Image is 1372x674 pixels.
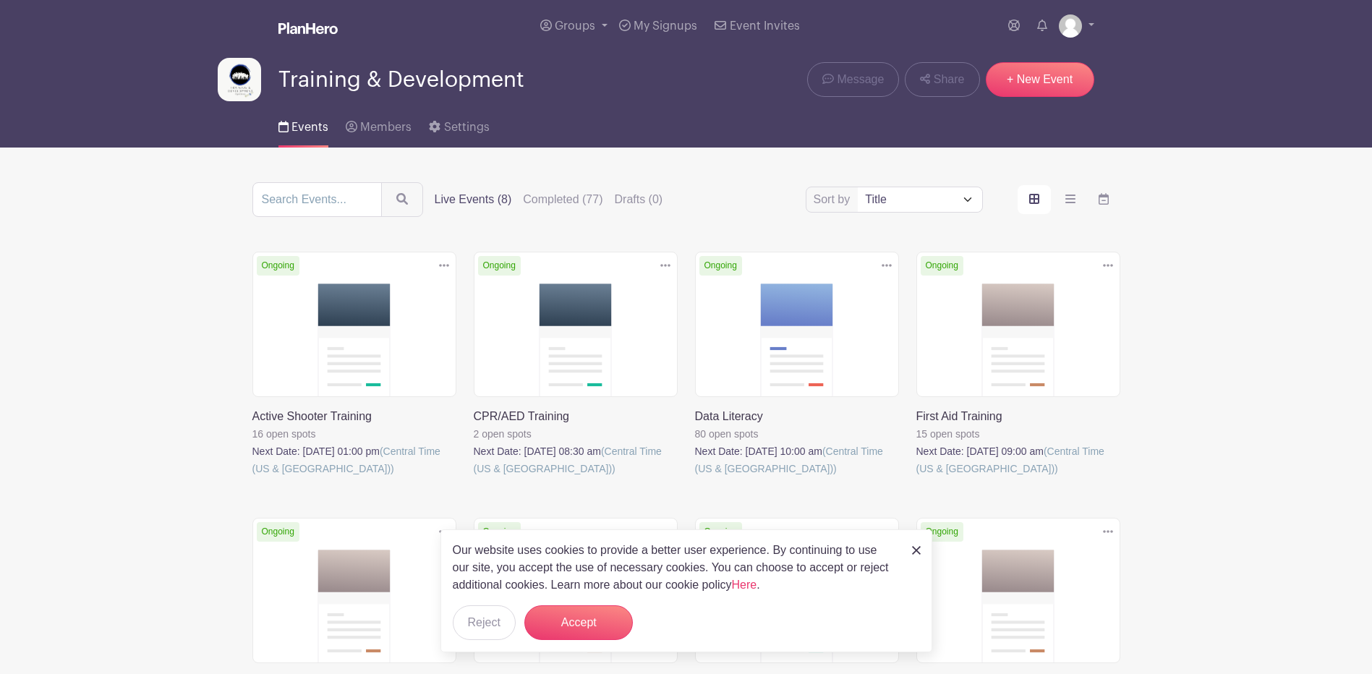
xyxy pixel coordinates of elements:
[814,191,855,208] label: Sort by
[912,546,921,555] img: close_button-5f87c8562297e5c2d7936805f587ecaba9071eb48480494691a3f1689db116b3.svg
[1018,185,1120,214] div: order and view
[429,101,489,148] a: Settings
[1059,14,1082,38] img: default-ce2991bfa6775e67f084385cd625a349d9dcbb7a52a09fb2fda1e96e2d18dcdb.png
[444,121,490,133] span: Settings
[732,579,757,591] a: Here
[615,191,663,208] label: Drafts (0)
[837,71,884,88] span: Message
[524,605,633,640] button: Accept
[905,62,979,97] a: Share
[453,542,897,594] p: Our website uses cookies to provide a better user experience. By continuing to use our site, you ...
[634,20,697,32] span: My Signups
[453,605,516,640] button: Reject
[346,101,412,148] a: Members
[278,101,328,148] a: Events
[934,71,965,88] span: Share
[986,62,1094,97] a: + New Event
[360,121,412,133] span: Members
[435,191,663,208] div: filters
[555,20,595,32] span: Groups
[435,191,512,208] label: Live Events (8)
[807,62,899,97] a: Message
[730,20,800,32] span: Event Invites
[523,191,602,208] label: Completed (77)
[218,58,261,101] img: T&D%20Logo.jpg
[278,22,338,34] img: logo_white-6c42ec7e38ccf1d336a20a19083b03d10ae64f83f12c07503d8b9e83406b4c7d.svg
[291,121,328,133] span: Events
[278,68,524,92] span: Training & Development
[252,182,382,217] input: Search Events...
